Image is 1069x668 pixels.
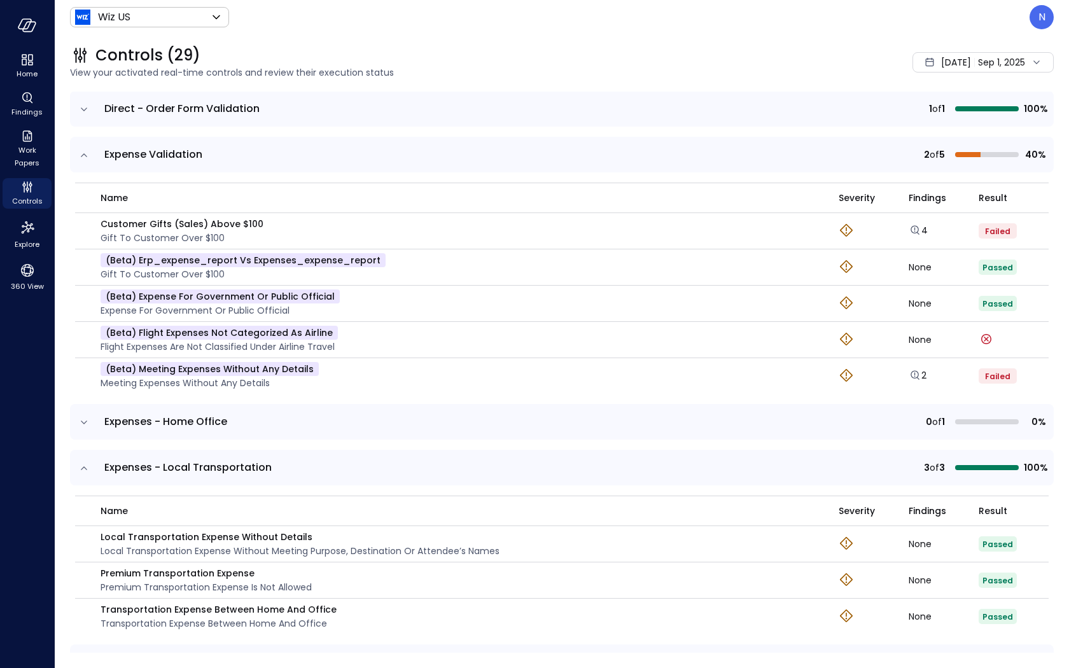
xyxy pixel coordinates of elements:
p: (beta) Flight Expenses Not Categorized as Airline [101,326,338,340]
span: Controls [12,195,43,207]
p: Transportation Expense Between Home and Office [101,616,337,630]
p: Local Transportation Expense Without Details [101,530,500,544]
p: Wiz US [98,10,130,25]
a: Explore findings [909,372,926,385]
span: [DATE] [941,55,971,69]
span: 1 [942,102,945,116]
div: None [909,263,979,272]
span: Passed [982,539,1013,550]
span: 40% [1024,148,1046,162]
p: Meeting Expenses Without Any Details [101,376,319,390]
span: 3 [924,461,930,475]
div: Warning [839,223,854,239]
div: Warning [839,331,854,348]
div: Warning [839,259,854,275]
span: 2 [924,148,930,162]
span: of [930,148,939,162]
p: Premium Transportation Expense [101,566,312,580]
p: (beta) Expense for Government Or Public Official [101,289,340,303]
span: 0 [926,415,932,429]
p: flight expenses are not classified under airline travel [101,340,338,354]
button: expand row [78,462,90,475]
p: N [1038,10,1045,25]
span: Passed [982,611,1013,622]
div: Warning [839,536,854,552]
span: Findings [909,504,946,518]
span: name [101,504,128,518]
p: Customer Gifts (Sales) Above $100 [101,217,263,231]
p: Gift to customer over $100 [101,267,386,281]
div: None [909,576,979,585]
a: 4 [909,224,928,237]
div: None [909,539,979,548]
span: Result [979,504,1007,518]
div: None [909,335,979,344]
div: Control run failed on: Sep 8, 2025 Error message: States.Timeout [979,331,994,347]
span: Passed [982,575,1013,586]
span: 100% [1024,102,1046,116]
div: Noy Vadai [1030,5,1054,29]
a: Explore findings [909,227,928,240]
span: Expense Validation [104,147,202,162]
div: 360 View [3,260,52,294]
span: Failed [985,226,1010,237]
span: of [932,415,942,429]
div: Warning [839,368,854,384]
p: Premium Transportation Expense is not allowed [101,580,312,594]
img: Icon [75,10,90,25]
div: Controls [3,178,52,209]
p: Local Transportation Expense without meeting purpose, destination or attendee’s names [101,544,500,558]
span: Explore [15,238,39,251]
a: 2 [909,369,926,382]
span: Findings [909,191,946,205]
span: of [932,102,942,116]
div: Warning [839,608,854,625]
span: 1 [929,102,932,116]
span: Findings [11,106,43,118]
span: of [930,461,939,475]
span: Severity [839,504,875,518]
span: Result [979,191,1007,205]
span: 100% [1024,461,1046,475]
span: name [101,191,128,205]
p: (beta) erp_expense_report Vs expenses_expense_report [101,253,386,267]
p: (beta) Meeting Expenses Without Any Details [101,362,319,376]
div: Home [3,51,52,81]
span: Expenses - Home Office [104,414,227,429]
span: Passed [982,262,1013,273]
span: 3 [939,461,945,475]
span: 5 [939,148,945,162]
span: 0% [1024,415,1046,429]
span: View your activated real-time controls and review their execution status [70,66,742,80]
span: 1 [942,415,945,429]
span: Direct - Order Form Validation [104,101,260,116]
div: Warning [839,572,854,588]
div: None [909,612,979,621]
span: 360 View [11,280,44,293]
div: Explore [3,216,52,252]
span: Failed [985,371,1010,382]
button: expand row [78,149,90,162]
p: Gift to customer over $100 [101,231,263,245]
button: expand row [78,416,90,429]
button: expand row [78,103,90,116]
span: Severity [839,191,875,205]
span: Passed [982,298,1013,309]
span: Home [17,67,38,80]
div: Findings [3,89,52,120]
p: Expense for Government Or Public Official [101,303,340,317]
div: Warning [839,295,854,312]
span: Work Papers [8,144,46,169]
p: Transportation Expense Between Home and Office [101,602,337,616]
span: Expenses - Local Transportation [104,460,272,475]
div: None [909,299,979,308]
span: Controls (29) [95,45,200,66]
div: Work Papers [3,127,52,170]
